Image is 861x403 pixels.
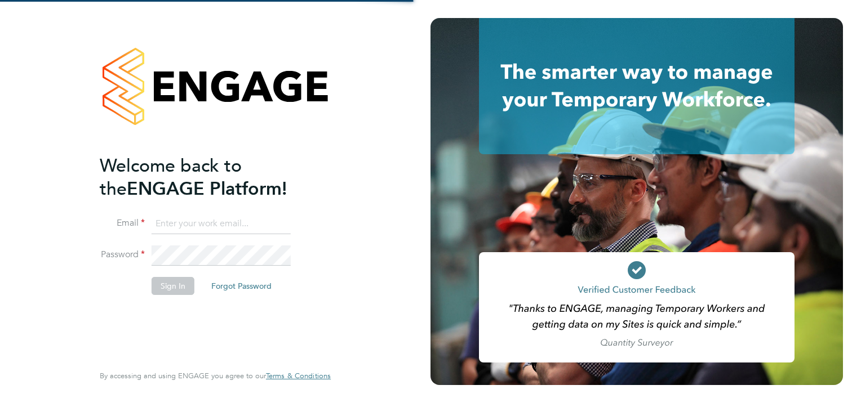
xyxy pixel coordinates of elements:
label: Email [100,217,145,229]
label: Password [100,249,145,261]
h2: ENGAGE Platform! [100,154,319,200]
span: By accessing and using ENGAGE you agree to our [100,371,331,380]
input: Enter your work email... [152,214,291,234]
span: Terms & Conditions [266,371,331,380]
a: Terms & Conditions [266,371,331,380]
span: Welcome back to the [100,155,242,200]
button: Sign In [152,277,194,295]
button: Forgot Password [202,277,281,295]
